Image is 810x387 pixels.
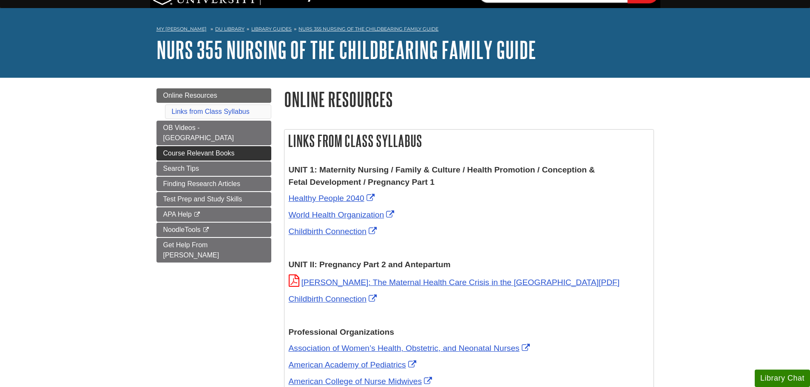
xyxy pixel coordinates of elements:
a: Search Tips [156,161,271,176]
a: NURS 355 Nursing of the Childbearing Family Guide [298,26,438,32]
span: APA Help [163,211,192,218]
a: Link opens in new window [289,194,377,203]
strong: UNIT II: Pregnancy Part 2 and Antepartum [289,260,451,269]
a: Link opens in new window [289,227,379,236]
a: Links from Class Syllabus [172,108,250,115]
h2: Links from Class Syllabus [284,130,654,152]
a: Link opens in new window [289,377,435,386]
a: Course Relevant Books [156,146,271,161]
a: Link opens in new window [289,344,532,353]
a: Test Prep and Study Skills [156,192,271,206]
a: Link opens in new window [289,294,379,303]
strong: UNIT 1: Maternity Nursing / Family & Culture / Health Promotion / Conception & Fetal Development ... [289,165,595,186]
a: NURS 355 Nursing of the Childbearing Family Guide [156,37,536,63]
a: Library Guides [251,26,292,32]
a: OB Videos - [GEOGRAPHIC_DATA] [156,121,271,145]
a: NoodleTools [156,223,271,237]
a: DU Library [215,26,244,32]
span: Search Tips [163,165,199,172]
a: My [PERSON_NAME] [156,25,207,33]
div: Guide Page Menu [156,88,271,263]
span: Course Relevant Books [163,150,235,157]
a: Online Resources [156,88,271,103]
span: Get Help From [PERSON_NAME] [163,241,219,259]
h1: Online Resources [284,88,654,110]
a: APA Help [156,207,271,222]
a: Finding Research Articles [156,177,271,191]
span: NoodleTools [163,226,201,233]
i: This link opens in a new window [193,212,201,218]
span: OB Videos - [GEOGRAPHIC_DATA] [163,124,234,141]
i: This link opens in a new window [202,227,210,233]
span: Online Resources [163,92,217,99]
span: Finding Research Articles [163,180,240,187]
button: Library Chat [755,370,810,387]
strong: Professional Organizations [289,328,394,336]
a: Link opens in new window [289,360,418,369]
a: Link opens in new window [289,278,620,287]
span: Test Prep and Study Skills [163,195,242,203]
a: Link opens in new window [289,210,397,219]
nav: breadcrumb [156,23,654,37]
a: Get Help From [PERSON_NAME] [156,238,271,263]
